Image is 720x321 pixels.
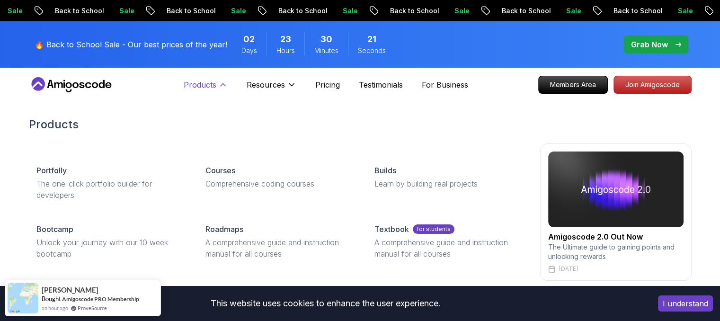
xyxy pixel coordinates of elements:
[472,6,537,16] p: Back to School
[315,79,340,90] a: Pricing
[198,216,359,267] a: RoadmapsA comprehensive guide and instruction manual for all courses
[36,237,183,259] p: Unlock your journey with our 10 week bootcamp
[425,6,455,16] p: Sale
[36,165,67,176] p: Portfolly
[42,304,68,312] span: an hour ago
[413,224,454,234] p: for students
[205,165,235,176] p: Courses
[613,76,692,94] a: Join Amigoscode
[537,6,567,16] p: Sale
[559,265,578,273] p: [DATE]
[367,157,528,197] a: BuildsLearn by building real projects
[29,216,190,267] a: BootcampUnlock your journey with our 10 week bootcamp
[35,39,227,50] p: 🔥 Back to School Sale - Our best prices of the year!
[358,46,386,55] span: Seconds
[42,286,98,294] span: [PERSON_NAME]
[313,6,344,16] p: Sale
[614,76,691,93] p: Join Amigoscode
[367,216,528,267] a: Textbookfor studentsA comprehensive guide and instruction manual for all courses
[374,237,521,259] p: A comprehensive guide and instruction manual for all courses
[548,231,684,242] h2: Amigoscode 2.0 Out Now
[359,79,403,90] a: Testimonials
[276,46,295,55] span: Hours
[184,79,216,90] p: Products
[62,295,139,303] a: Amigoscode PRO Membership
[184,79,228,98] button: Products
[314,46,338,55] span: Minutes
[280,33,291,46] span: 23 Hours
[205,178,352,189] p: Comprehensive coding courses
[631,39,668,50] p: Grab Now
[374,165,396,176] p: Builds
[367,33,376,46] span: 21 Seconds
[36,223,73,235] p: Bootcamp
[137,6,202,16] p: Back to School
[205,223,243,235] p: Roadmaps
[90,6,120,16] p: Sale
[374,223,409,235] p: Textbook
[548,152,684,227] img: amigoscode 2.0
[539,76,607,93] p: Members Area
[422,79,468,90] a: For Business
[584,6,649,16] p: Back to School
[198,157,359,197] a: CoursesComprehensive coding courses
[26,6,90,16] p: Back to School
[202,6,232,16] p: Sale
[540,143,692,281] a: amigoscode 2.0Amigoscode 2.0 Out NowThe Ultimate guide to gaining points and unlocking rewards[DATE]
[649,6,679,16] p: Sale
[78,304,107,312] a: ProveSource
[249,6,313,16] p: Back to School
[7,293,644,314] div: This website uses cookies to enhance the user experience.
[658,295,713,312] button: Accept cookies
[29,117,692,132] h2: Products
[8,283,38,313] img: provesource social proof notification image
[36,178,183,201] p: The one-click portfolio builder for developers
[548,242,684,261] p: The Ultimate guide to gaining points and unlocking rewards
[243,33,255,46] span: 2 Days
[241,46,257,55] span: Days
[29,157,190,208] a: PortfollyThe one-click portfolio builder for developers
[374,178,521,189] p: Learn by building real projects
[42,295,61,303] span: Bought
[247,79,285,90] p: Resources
[361,6,425,16] p: Back to School
[320,33,332,46] span: 30 Minutes
[205,237,352,259] p: A comprehensive guide and instruction manual for all courses
[247,79,296,98] button: Resources
[538,76,608,94] a: Members Area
